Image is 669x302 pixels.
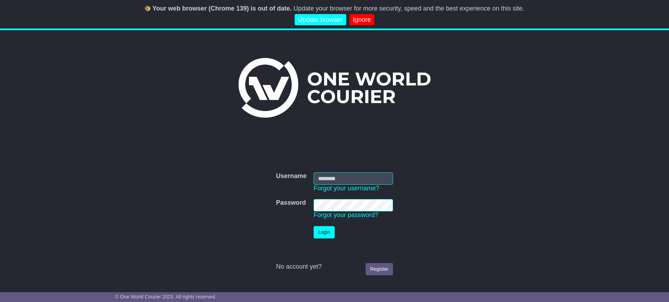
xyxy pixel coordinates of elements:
[152,5,292,12] b: Your web browser (Chrome 139) is out of date.
[314,185,379,192] a: Forgot your username?
[238,58,430,118] img: One World
[314,211,378,218] a: Forgot your password?
[314,226,335,238] button: Login
[276,172,307,180] label: Username
[294,5,524,12] span: Update your browser for more security, speed and the best experience on this site.
[295,14,346,26] a: Update browser
[366,263,393,275] a: Register
[276,199,306,207] label: Password
[276,263,393,271] div: No account yet?
[349,14,374,26] a: Ignore
[115,294,217,300] span: © One World Courier 2025. All rights reserved.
